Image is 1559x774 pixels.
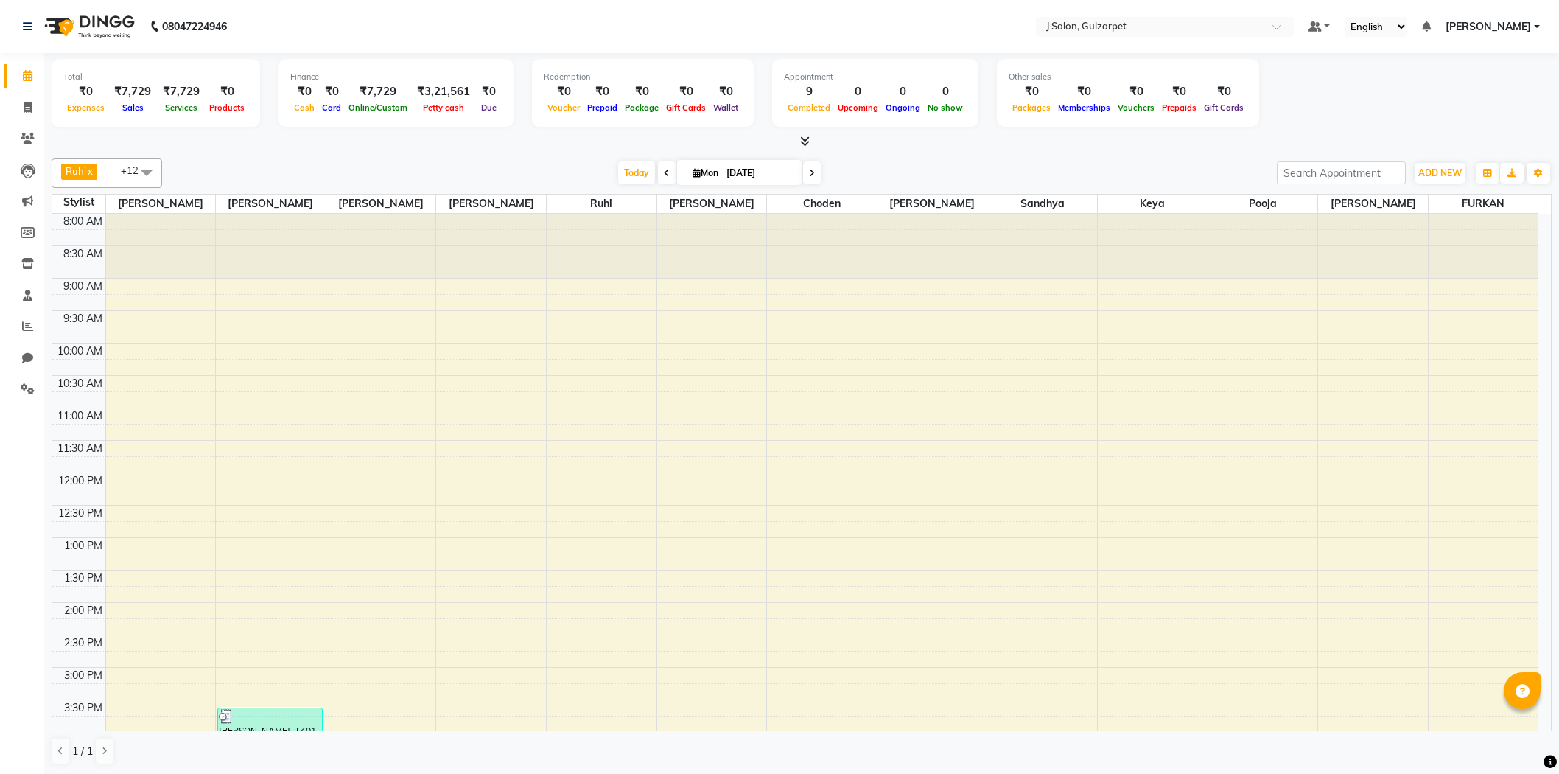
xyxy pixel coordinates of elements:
span: Memberships [1054,102,1114,113]
div: ₹0 [63,83,108,100]
div: 10:00 AM [55,344,105,359]
span: FURKAN [1429,195,1538,213]
div: 1:30 PM [61,571,105,586]
span: 1 / 1 [72,744,93,759]
span: Wallet [710,102,742,113]
span: [PERSON_NAME] [877,195,987,213]
div: ₹7,729 [345,83,411,100]
div: ₹0 [206,83,248,100]
span: Ruhi [66,165,86,177]
div: ₹0 [1114,83,1158,100]
div: 10:30 AM [55,376,105,391]
div: ₹0 [584,83,621,100]
span: No show [924,102,967,113]
span: Sandhya [987,195,1097,213]
span: Gift Cards [662,102,710,113]
div: Redemption [544,71,742,83]
span: Keya [1098,195,1208,213]
b: 08047224946 [162,6,227,47]
div: ₹0 [1009,83,1054,100]
div: 11:00 AM [55,408,105,424]
div: 11:30 AM [55,441,105,456]
span: [PERSON_NAME] [1446,19,1531,35]
div: ₹0 [544,83,584,100]
span: [PERSON_NAME] [106,195,216,213]
span: ADD NEW [1418,167,1462,178]
span: Choden [767,195,877,213]
span: +12 [121,164,150,176]
span: Prepaids [1158,102,1200,113]
span: Mon [689,167,722,178]
button: ADD NEW [1415,163,1465,184]
span: Expenses [63,102,108,113]
span: Packages [1009,102,1054,113]
div: 12:30 PM [55,506,105,521]
span: [PERSON_NAME] [216,195,326,213]
span: pooja [1208,195,1318,213]
input: 2025-09-01 [722,162,796,184]
div: 2:30 PM [61,635,105,651]
span: Petty cash [419,102,468,113]
div: ₹0 [662,83,710,100]
span: Due [477,102,500,113]
div: ₹0 [1158,83,1200,100]
div: ₹0 [1054,83,1114,100]
div: 9:00 AM [60,279,105,294]
span: Prepaid [584,102,621,113]
div: ₹0 [621,83,662,100]
div: 3:30 PM [61,700,105,716]
div: 2:00 PM [61,603,105,618]
span: [PERSON_NAME] [1318,195,1428,213]
span: Products [206,102,248,113]
div: 8:30 AM [60,246,105,262]
div: Stylist [52,195,105,210]
div: 9 [784,83,834,100]
span: Voucher [544,102,584,113]
span: Package [621,102,662,113]
div: ₹0 [710,83,742,100]
span: [PERSON_NAME] [657,195,767,213]
span: Vouchers [1114,102,1158,113]
a: x [86,165,93,177]
span: Upcoming [834,102,882,113]
div: Appointment [784,71,967,83]
span: Services [161,102,201,113]
div: ₹7,729 [157,83,206,100]
span: Cash [290,102,318,113]
img: logo [38,6,139,47]
div: 1:00 PM [61,538,105,554]
span: Today [618,161,655,184]
div: 9:30 AM [60,311,105,327]
div: 0 [924,83,967,100]
span: Card [318,102,345,113]
div: Finance [290,71,502,83]
span: Gift Cards [1200,102,1247,113]
div: 0 [834,83,882,100]
div: ₹7,729 [108,83,157,100]
div: 3:00 PM [61,668,105,683]
div: Total [63,71,248,83]
div: ₹0 [1200,83,1247,100]
div: 8:00 AM [60,214,105,229]
span: Sales [119,102,147,113]
div: ₹0 [476,83,502,100]
span: Ongoing [882,102,924,113]
iframe: chat widget [1497,715,1544,759]
div: 0 [882,83,924,100]
div: ₹0 [290,83,318,100]
input: Search Appointment [1277,161,1406,184]
span: Ruhi [547,195,656,213]
div: 12:00 PM [55,473,105,489]
span: [PERSON_NAME] [326,195,436,213]
div: ₹0 [318,83,345,100]
span: Completed [784,102,834,113]
div: ₹3,21,561 [411,83,476,100]
span: Online/Custom [345,102,411,113]
div: Other sales [1009,71,1247,83]
span: [PERSON_NAME] [436,195,546,213]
